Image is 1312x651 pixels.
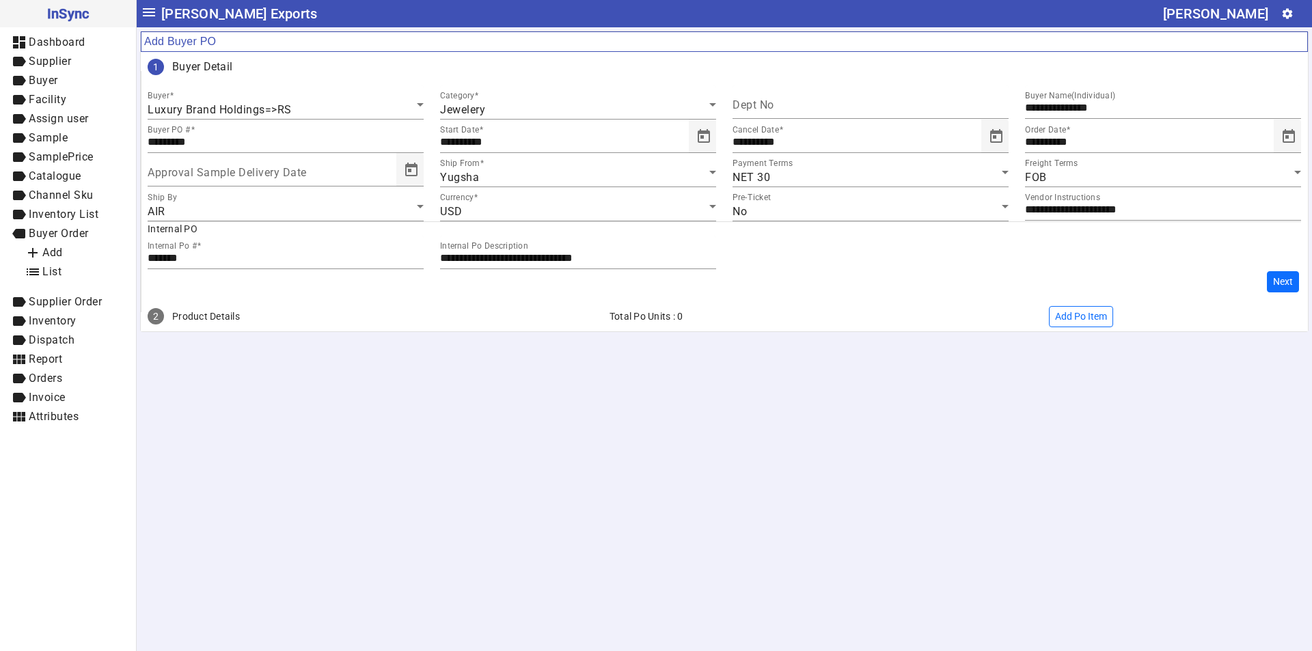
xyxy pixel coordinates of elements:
[29,189,94,202] span: Channel Sku
[1025,125,1066,135] mat-label: Order Date
[148,241,197,251] mat-label: Internal Po #
[11,34,27,51] mat-icon: dashboard
[440,91,474,100] mat-label: Category
[1281,8,1294,20] mat-icon: settings
[29,93,66,106] span: Facility
[148,166,307,179] mat-label: Approval Sample Delivery Date
[148,205,165,218] span: AIR
[733,98,774,111] mat-label: Dept No
[1049,306,1113,327] button: Add Po Item
[172,60,232,74] div: Buyer Detail
[29,36,85,49] span: Dashboard
[29,333,74,346] span: Dispatch
[11,389,27,406] mat-icon: label
[14,243,136,262] a: Add
[733,171,770,184] span: NET 30
[440,241,528,251] mat-label: Internal Po Description
[733,125,779,135] mat-label: Cancel Date
[1025,193,1100,202] mat-label: Vendor Instructions
[29,112,89,125] span: Assign user
[153,309,159,323] span: 2
[11,92,27,108] mat-icon: label
[984,124,1009,149] button: Open calendar
[692,124,716,149] button: Open calendar
[164,309,601,323] div: Product Details
[29,410,79,423] span: Attributes
[733,158,793,168] mat-label: Payment Terms
[42,246,63,259] span: Add
[29,74,58,87] span: Buyer
[1163,3,1268,25] div: [PERSON_NAME]
[42,265,61,278] span: List
[29,169,81,182] span: Catalogue
[11,408,27,425] mat-icon: view_module
[29,352,62,365] span: Report
[148,193,177,202] mat-label: Ship By
[11,351,27,368] mat-icon: view_module
[11,187,27,204] mat-icon: label
[14,262,136,281] a: List
[601,309,1039,323] div: Total Po Units : 0
[29,372,62,385] span: Orders
[440,193,474,202] mat-label: Currency
[25,245,41,261] mat-icon: add
[29,150,94,163] span: SamplePrice
[440,125,479,135] mat-label: Start Date
[25,264,41,280] mat-icon: list
[161,3,317,25] span: [PERSON_NAME] Exports
[11,225,27,242] mat-icon: label
[733,205,747,218] span: No
[144,35,216,49] span: Add Buyer PO
[11,313,27,329] mat-icon: label
[29,314,77,327] span: Inventory
[11,111,27,127] mat-icon: label
[11,72,27,89] mat-icon: label
[29,208,98,221] span: Inventory List
[148,223,197,234] span: Internal PO
[29,55,71,68] span: Supplier
[11,130,27,146] mat-icon: label
[148,125,191,135] mat-label: Buyer PO #
[148,103,292,116] span: Luxury Brand Holdings=>RS
[1276,124,1301,149] button: Open calendar
[1025,158,1078,168] mat-label: Freight Terms
[11,370,27,387] mat-icon: label
[440,171,479,184] span: Yugsha
[11,3,125,25] span: InSync
[29,227,89,240] span: Buyer Order
[11,149,27,165] mat-icon: label
[399,158,424,182] button: Open calendar
[141,4,157,20] mat-icon: menu
[29,131,68,144] span: Sample
[11,53,27,70] mat-icon: label
[11,206,27,223] mat-icon: label
[1025,171,1047,184] span: FOB
[733,193,771,202] mat-label: Pre-Ticket
[11,332,27,348] mat-icon: label
[148,91,169,100] mat-label: Buyer
[440,103,485,116] span: Jewelery
[1267,271,1299,292] button: Next
[1025,91,1116,100] mat-label: Buyer Name(Individual)
[29,295,102,308] span: Supplier Order
[440,205,463,218] span: USD
[440,158,480,168] mat-label: Ship From
[11,294,27,310] mat-icon: label
[11,168,27,184] mat-icon: label
[29,391,66,404] span: Invoice
[153,60,159,74] span: 1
